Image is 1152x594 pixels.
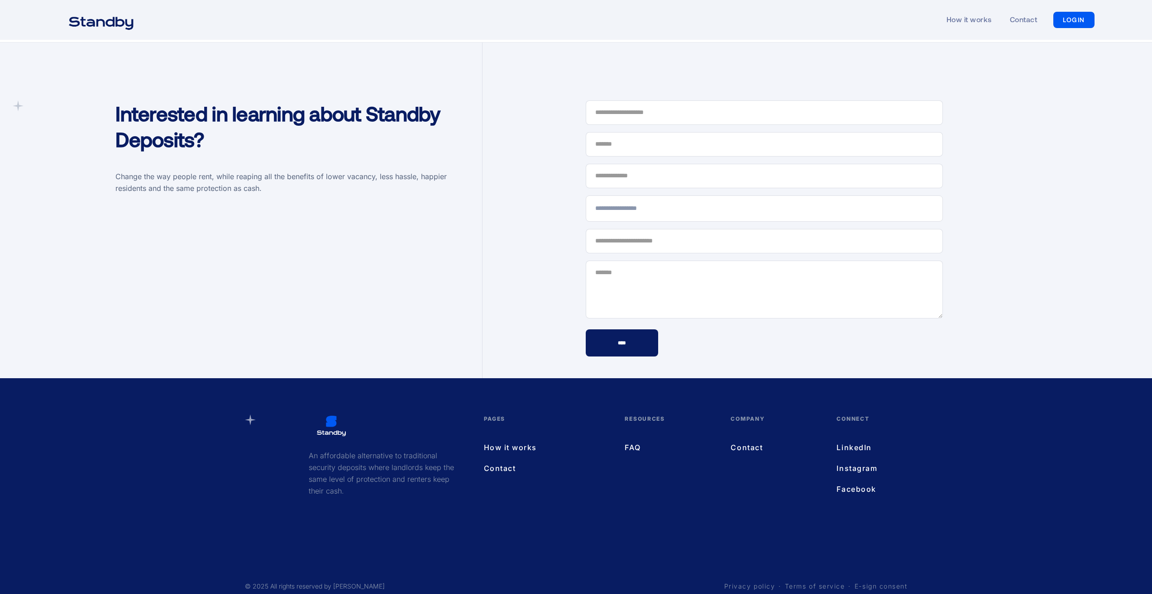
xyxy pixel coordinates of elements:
div: © 2025 All rights reserved by [PERSON_NAME] [245,582,385,591]
a: Contact [731,442,818,453]
div: Resources [625,414,712,442]
a: Contact [484,462,607,474]
a: · [779,582,781,591]
div: Company [731,414,818,442]
a: home [57,11,145,29]
a: Facebook [837,483,889,495]
a: LOGIN [1053,12,1095,28]
p: An affordable alternative to traditional security deposits where landlords keep the same level of... [309,450,456,497]
h1: Interested in learning about Standby Deposits? [115,100,473,152]
a: Instagram [837,462,889,474]
form: Contact Form [586,100,943,356]
div: Connect [837,414,889,442]
a: Privacy policy [724,582,775,591]
a: LinkedIn [837,442,889,453]
a: How it works [484,442,607,453]
a: · [848,582,851,591]
a: E-sign consent [855,582,908,591]
div: pages [484,414,607,442]
p: Change the way people rent, while reaping all the benefits of lower vacancy, less hassle, happier... [115,171,473,194]
a: Terms of service [785,582,845,591]
a: FAQ [625,442,712,453]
